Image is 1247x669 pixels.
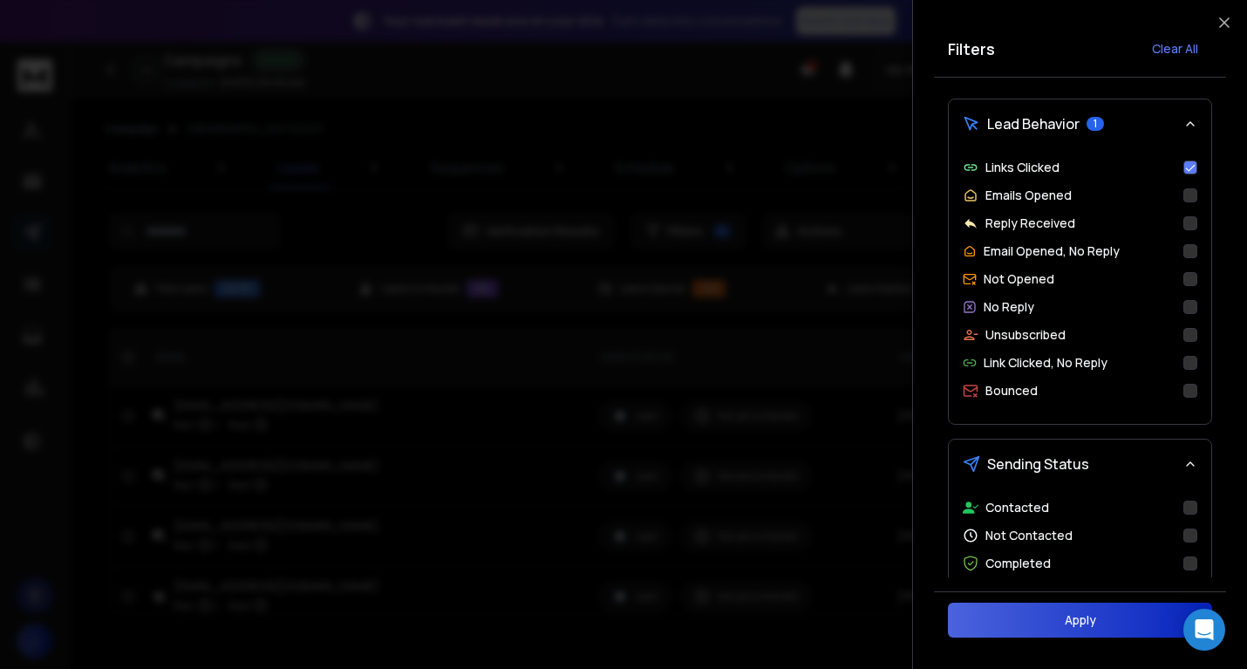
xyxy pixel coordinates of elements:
[1087,117,1104,131] span: 1
[985,382,1038,399] p: Bounced
[985,527,1073,544] p: Not Contacted
[949,99,1211,148] button: Lead Behavior1
[984,242,1120,260] p: Email Opened, No Reply
[948,37,995,61] h2: Filters
[985,326,1066,344] p: Unsubscribed
[949,440,1211,488] button: Sending Status
[985,555,1051,572] p: Completed
[984,354,1107,372] p: Link Clicked, No Reply
[948,603,1212,638] button: Apply
[1183,609,1225,651] div: Open Intercom Messenger
[985,159,1060,176] p: Links Clicked
[984,298,1034,316] p: No Reply
[984,270,1054,288] p: Not Opened
[985,499,1049,516] p: Contacted
[949,148,1211,424] div: Lead Behavior1
[987,454,1089,474] span: Sending Status
[985,215,1075,232] p: Reply Received
[987,113,1080,134] span: Lead Behavior
[1138,31,1212,66] button: Clear All
[985,187,1072,204] p: Emails Opened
